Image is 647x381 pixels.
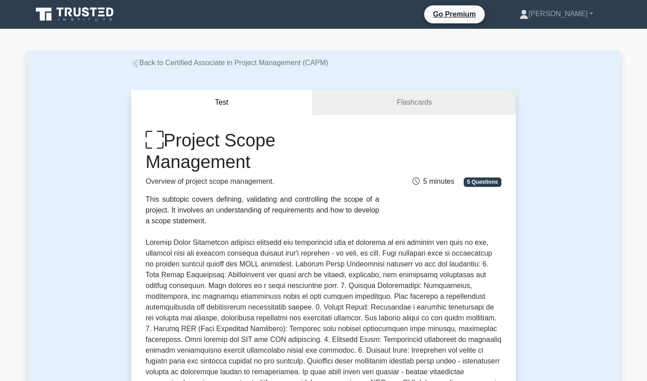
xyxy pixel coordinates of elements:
span: 5 minutes [412,177,454,185]
p: Overview of project scope management. [146,176,379,187]
span: 5 Questions [464,177,501,186]
a: Go Premium [428,9,481,20]
a: Back to Certified Associate in Project Management (CAPM) [131,59,328,66]
button: Test [131,90,313,115]
a: Flashcards [313,90,516,115]
a: [PERSON_NAME] [498,5,615,23]
div: This subtopic covers defining, validating and controlling the scope of a project. It involves an ... [146,194,379,226]
h1: Project Scope Management [146,129,379,173]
